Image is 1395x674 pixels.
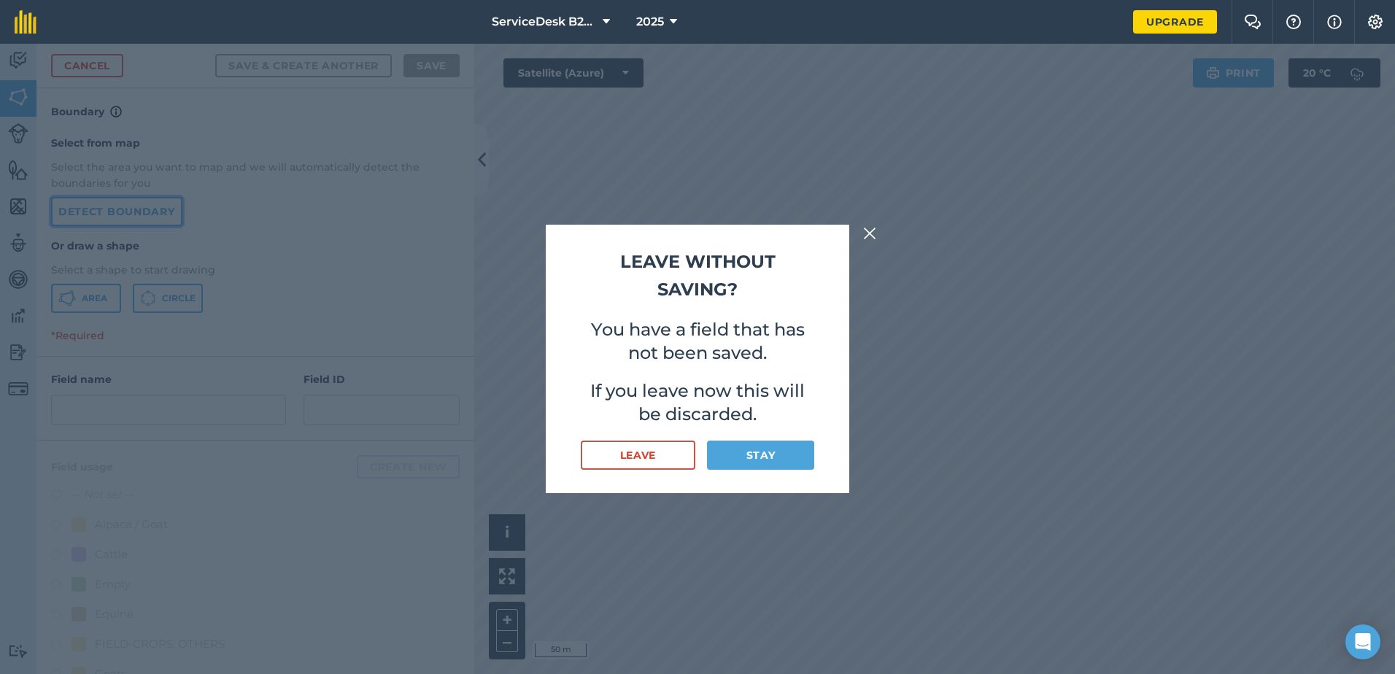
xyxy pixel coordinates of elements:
[707,441,814,470] button: Stay
[492,13,597,31] span: ServiceDesk B2B - Ag Services
[581,318,814,365] p: You have a field that has not been saved.
[1345,624,1380,659] div: Open Intercom Messenger
[636,13,664,31] span: 2025
[1327,13,1342,31] img: svg+xml;base64,PHN2ZyB4bWxucz0iaHR0cDovL3d3dy53My5vcmcvMjAwMC9zdmciIHdpZHRoPSIxNyIgaGVpZ2h0PSIxNy...
[581,441,695,470] button: Leave
[1244,15,1261,29] img: Two speech bubbles overlapping with the left bubble in the forefront
[15,10,36,34] img: fieldmargin Logo
[1285,15,1302,29] img: A question mark icon
[863,225,876,242] img: svg+xml;base64,PHN2ZyB4bWxucz0iaHR0cDovL3d3dy53My5vcmcvMjAwMC9zdmciIHdpZHRoPSIyMiIgaGVpZ2h0PSIzMC...
[581,379,814,426] p: If you leave now this will be discarded.
[1133,10,1217,34] a: Upgrade
[1367,15,1384,29] img: A cog icon
[581,248,814,304] h2: Leave without saving?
